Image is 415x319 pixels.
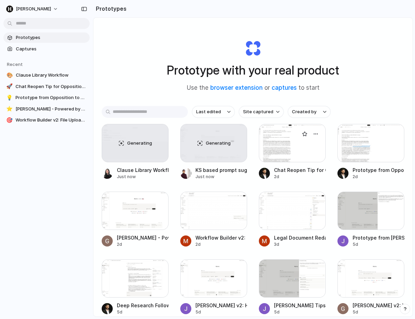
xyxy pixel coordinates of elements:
div: Prototype from [PERSON_NAME] [353,234,404,241]
div: [PERSON_NAME] - Powered by Logo [117,234,169,241]
div: [PERSON_NAME] Tips: Interactive Help Panel [274,302,326,309]
span: Recent [7,61,23,67]
a: Chat Reopen Tip for Opposition DocumentChat Reopen Tip for Opposition Document2d [259,124,326,180]
div: Clause Library Workflow [117,166,169,174]
span: [PERSON_NAME] [16,6,51,12]
span: Prototype from Opposition to Motion to Dismiss [16,94,87,101]
div: [PERSON_NAME] v2: Web Search Banner and Placement [353,302,404,309]
a: 💡Prototype from Opposition to Motion to Dismiss [3,93,90,103]
div: Chat Reopen Tip for Opposition Document [274,166,326,174]
div: 2d [274,174,326,180]
div: ⭐ [6,106,13,113]
div: [PERSON_NAME] v2: Help Center Addition [195,302,247,309]
div: Just now [195,174,247,180]
span: [PERSON_NAME] - Powered by Logo [16,106,87,113]
span: Clause Library Workflow [16,72,87,79]
h2: Prototypes [93,4,126,13]
div: 3d [274,241,326,248]
button: [PERSON_NAME] [3,3,62,14]
span: Site captured [243,108,273,115]
div: 5d [353,241,404,248]
div: Legal Document Redaction Tool [274,234,326,241]
span: Use the or to start [187,84,320,93]
a: Harvey v2: Help Center Addition[PERSON_NAME] v2: Help Center Addition5d [180,259,247,315]
div: 5d [117,309,169,315]
div: 5d [195,309,247,315]
a: Harvey - Powered by Logo[PERSON_NAME] - Powered by Logo2d [102,192,169,248]
a: captures [272,84,297,91]
div: Deep Research Follow-Up [117,302,169,309]
a: Prototypes [3,32,90,43]
h1: Prototype with your real product [167,61,339,79]
div: Just now [117,174,169,180]
div: 5d [353,309,404,315]
span: Prototypes [16,34,87,41]
button: Last edited [192,106,235,118]
a: 🎨Clause Library Workflow [3,70,90,80]
a: Clause Library WorkflowGeneratingClause Library WorkflowJust now [102,124,169,180]
div: 5d [274,309,326,315]
div: 🎨 [6,72,13,79]
a: 🎯Workflow Builder v2: File Upload Enhancement [3,115,90,125]
a: browser extension [210,84,263,91]
a: Legal Document Redaction ToolLegal Document Redaction Tool3d [259,192,326,248]
span: Captures [16,46,87,52]
span: Chat Reopen Tip for Opposition Document [16,83,87,90]
div: 🚀 [6,83,13,90]
span: Generating [127,140,152,147]
a: ⭐[PERSON_NAME] - Powered by Logo [3,104,90,114]
button: Site captured [239,106,284,118]
a: Captures [3,44,90,54]
a: Prototype from Harvey TipsPrototype from [PERSON_NAME]5d [337,192,404,248]
div: 💡 [6,94,13,101]
a: Harvey Tips: Interactive Help Panel[PERSON_NAME] Tips: Interactive Help Panel5d [259,259,326,315]
a: 🚀Chat Reopen Tip for Opposition Document [3,81,90,92]
span: Generating [206,140,231,147]
span: Workflow Builder v2: File Upload Enhancement [16,117,87,124]
span: Created by [292,108,316,115]
a: Deep Research Follow-UpDeep Research Follow-Up5d [102,259,169,315]
div: Prototype from Opposition to Motion to Dismiss [353,166,404,174]
a: Workflow Builder v2: File Upload EnhancementWorkflow Builder v2: File Upload Enhancement2d [180,192,247,248]
div: Workflow Builder v2: File Upload Enhancement [195,234,247,241]
a: KS based prompt suggestionsGeneratingKS based prompt suggestionsJust now [180,124,247,180]
div: KS based prompt suggestions [195,166,247,174]
div: 2d [353,174,404,180]
div: 2d [195,241,247,248]
a: Harvey v2: Web Search Banner and Placement[PERSON_NAME] v2: Web Search Banner and Placement5d [337,259,404,315]
a: Prototype from Opposition to Motion to DismissPrototype from Opposition to Motion to Dismiss2d [337,124,404,180]
span: Last edited [196,108,221,115]
div: 🎯 [6,117,13,124]
button: Created by [288,106,331,118]
div: 2d [117,241,169,248]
